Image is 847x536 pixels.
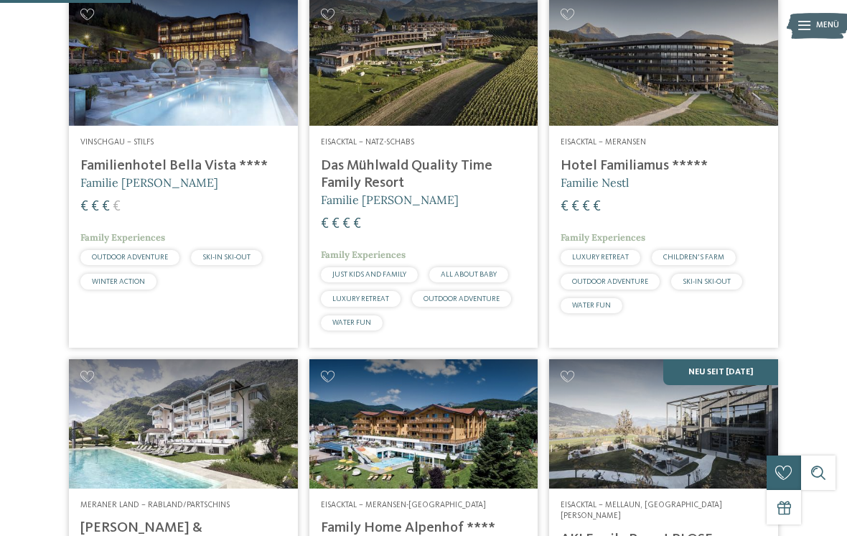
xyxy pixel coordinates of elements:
[80,231,165,244] span: Family Experiences
[92,278,145,285] span: WINTER ACTION
[80,138,154,147] span: Vinschgau – Stilfs
[332,295,389,302] span: LUXURY RETREAT
[561,138,646,147] span: Eisacktal – Meransen
[332,217,340,231] span: €
[441,271,497,278] span: ALL ABOUT BABY
[80,175,218,190] span: Familie [PERSON_NAME]
[332,319,371,326] span: WATER FUN
[549,359,778,488] img: Familienhotels gesucht? Hier findet ihr die besten!
[423,295,500,302] span: OUTDOOR ADVENTURE
[571,200,579,214] span: €
[683,278,731,285] span: SKI-IN SKI-OUT
[561,231,645,244] span: Family Experiences
[321,217,329,231] span: €
[80,501,230,509] span: Meraner Land – Rabland/Partschins
[342,217,350,231] span: €
[561,200,568,214] span: €
[321,157,527,192] h4: Das Mühlwald Quality Time Family Resort
[91,200,99,214] span: €
[572,302,611,309] span: WATER FUN
[113,200,121,214] span: €
[572,278,648,285] span: OUTDOOR ADVENTURE
[80,157,286,175] h4: Familienhotel Bella Vista ****
[572,254,629,261] span: LUXURY RETREAT
[332,271,406,278] span: JUST KIDS AND FAMILY
[593,200,601,214] span: €
[321,138,414,147] span: Eisacktal – Natz-Schabs
[202,254,251,261] span: SKI-IN SKI-OUT
[80,200,88,214] span: €
[69,359,298,488] img: Familienhotels gesucht? Hier findet ihr die besten!
[321,249,406,261] span: Family Experiences
[92,254,168,261] span: OUTDOOR ADVENTURE
[321,501,486,509] span: Eisacktal – Meransen-[GEOGRAPHIC_DATA]
[561,501,722,521] span: Eisacktal – Mellaun, [GEOGRAPHIC_DATA][PERSON_NAME]
[582,200,590,214] span: €
[321,193,459,207] span: Familie [PERSON_NAME]
[102,200,110,214] span: €
[663,254,724,261] span: CHILDREN’S FARM
[309,359,538,488] img: Family Home Alpenhof ****
[561,175,629,190] span: Familie Nestl
[353,217,361,231] span: €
